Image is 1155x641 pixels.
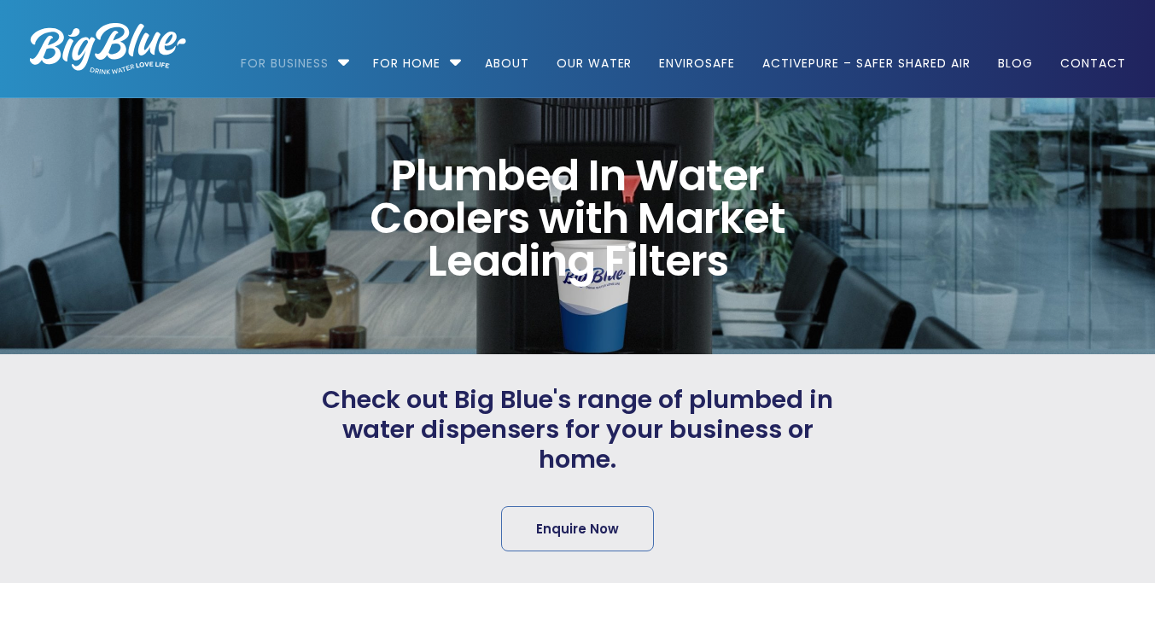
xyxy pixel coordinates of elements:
[30,23,186,74] img: logo
[501,506,654,551] a: Enquire Now
[319,154,837,283] span: Plumbed In Water Coolers with Market Leading Filters
[312,385,844,474] span: Check out Big Blue's range of plumbed in water dispensers for your business or home.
